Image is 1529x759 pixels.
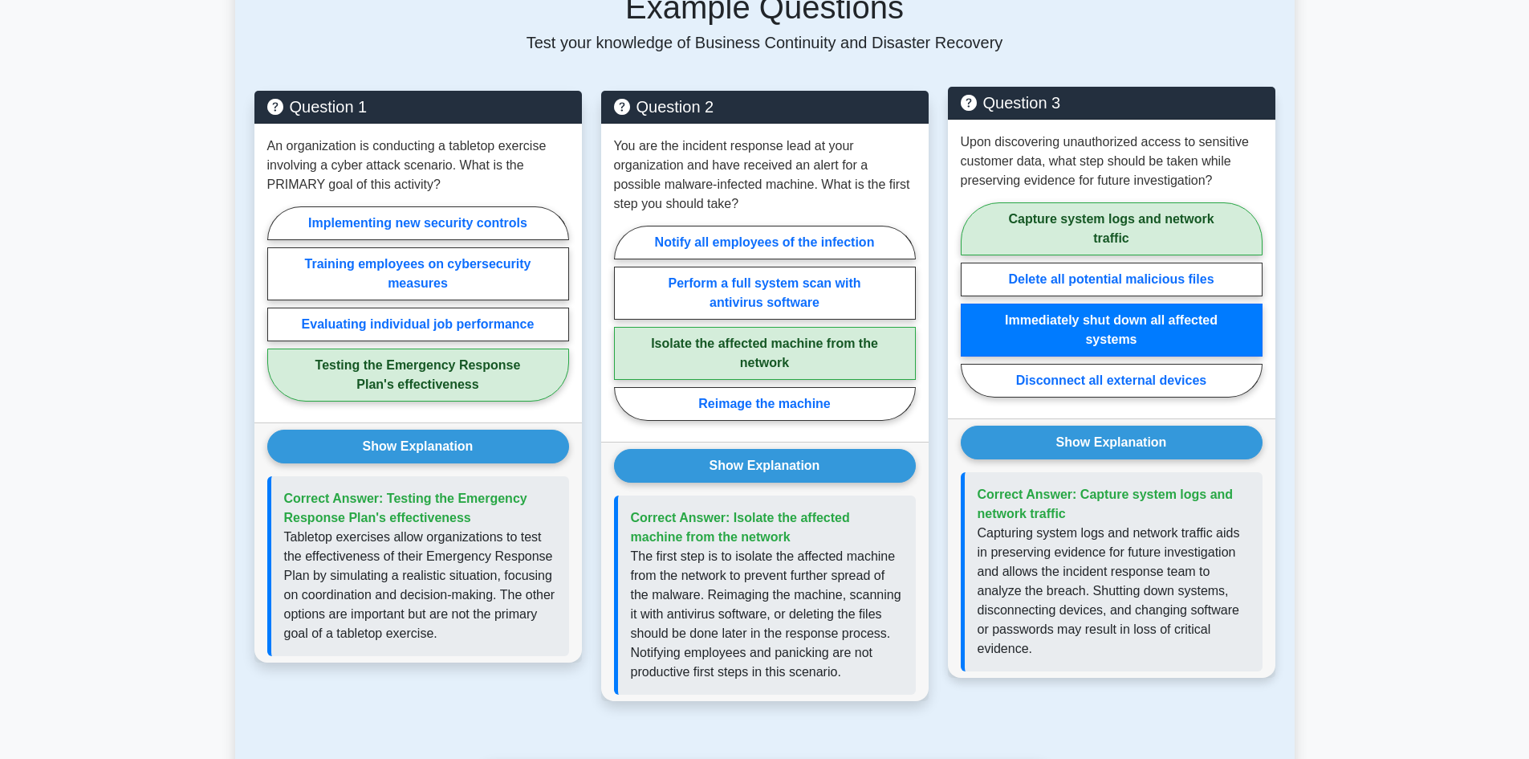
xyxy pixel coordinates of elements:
label: Notify all employees of the infection [614,226,916,259]
span: Correct Answer: Capture system logs and network traffic [978,488,1234,520]
label: Disconnect all external devices [961,364,1263,398]
button: Show Explanation [267,430,569,463]
p: Upon discovering unauthorized access to sensitive customer data, what step should be taken while ... [961,133,1263,190]
h5: Question 2 [614,97,916,116]
label: Testing the Emergency Response Plan's effectiveness [267,349,569,402]
label: Immediately shut down all affected systems [961,304,1263,357]
button: Show Explanation [961,426,1263,459]
p: The first step is to isolate the affected machine from the network to prevent further spread of t... [631,547,903,682]
p: You are the incident response lead at your organization and have received an alert for a possible... [614,137,916,214]
label: Reimage the machine [614,387,916,421]
span: Correct Answer: Isolate the affected machine from the network [631,511,850,544]
p: Tabletop exercises allow organizations to test the effectiveness of their Emergency Response Plan... [284,528,556,643]
p: An organization is conducting a tabletop exercise involving a cyber attack scenario. What is the ... [267,137,569,194]
h5: Question 1 [267,97,569,116]
label: Training employees on cybersecurity measures [267,247,569,300]
h5: Question 3 [961,93,1263,112]
label: Delete all potential malicious files [961,263,1263,296]
p: Capturing system logs and network traffic aids in preserving evidence for future investigation an... [978,524,1250,659]
label: Capture system logs and network traffic [961,202,1263,255]
p: Test your knowledge of Business Continuity and Disaster Recovery [254,33,1275,52]
button: Show Explanation [614,449,916,483]
label: Isolate the affected machine from the network [614,327,916,380]
label: Perform a full system scan with antivirus software [614,267,916,320]
label: Evaluating individual job performance [267,308,569,341]
label: Implementing new security controls [267,206,569,240]
span: Correct Answer: Testing the Emergency Response Plan's effectiveness [284,492,527,524]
